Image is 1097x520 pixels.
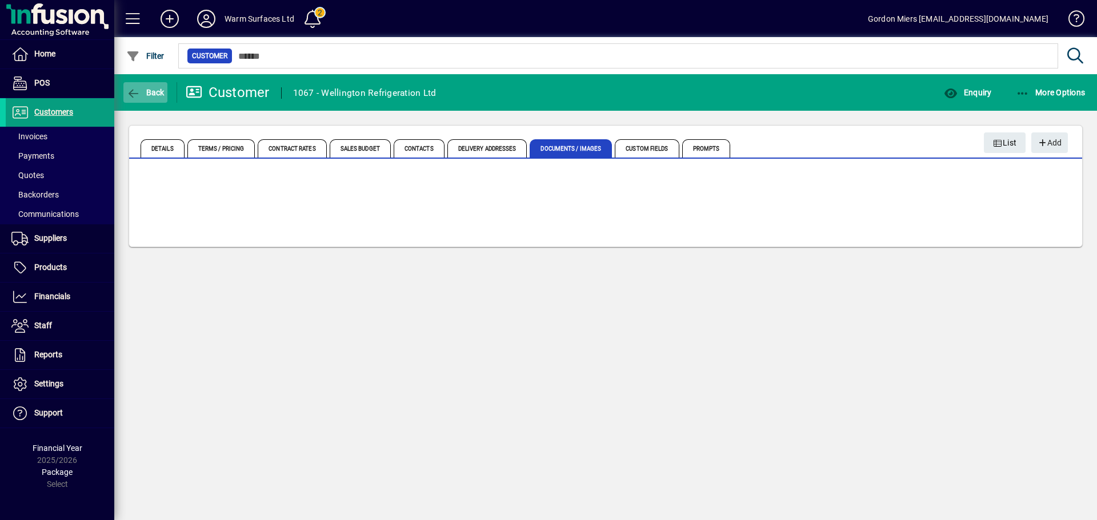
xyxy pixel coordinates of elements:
[34,78,50,87] span: POS
[123,82,167,103] button: Back
[11,190,59,199] span: Backorders
[1016,88,1086,97] span: More Options
[192,50,227,62] span: Customer
[447,139,527,158] span: Delivery Addresses
[34,233,67,243] span: Suppliers
[6,399,114,428] a: Support
[993,134,1017,152] span: List
[394,139,445,158] span: Contacts
[6,69,114,98] a: POS
[34,379,63,388] span: Settings
[34,107,73,116] span: Customers
[151,9,188,29] button: Add
[258,139,326,158] span: Contract Rates
[6,40,114,68] a: Home
[34,350,62,359] span: Reports
[34,408,63,417] span: Support
[1031,132,1068,153] button: Add
[187,139,255,158] span: Terms / Pricing
[682,139,731,158] span: Prompts
[1013,82,1088,103] button: More Options
[6,185,114,204] a: Backorders
[6,370,114,398] a: Settings
[6,127,114,146] a: Invoices
[34,321,52,330] span: Staff
[615,139,679,158] span: Custom Fields
[293,84,437,102] div: 1067 - Wellington Refrigeration Ltd
[6,204,114,224] a: Communications
[126,51,165,61] span: Filter
[1037,134,1062,152] span: Add
[11,132,47,141] span: Invoices
[6,166,114,185] a: Quotes
[944,88,991,97] span: Enquiry
[6,312,114,340] a: Staff
[186,83,270,102] div: Customer
[6,224,114,253] a: Suppliers
[114,82,177,103] app-page-header-button: Back
[225,10,294,28] div: Warm Surfaces Ltd
[141,139,185,158] span: Details
[984,132,1026,153] button: List
[33,444,82,453] span: Financial Year
[6,283,114,311] a: Financials
[11,171,44,180] span: Quotes
[941,82,994,103] button: Enquiry
[42,467,73,477] span: Package
[330,139,391,158] span: Sales Budget
[34,292,70,301] span: Financials
[123,46,167,66] button: Filter
[6,253,114,282] a: Products
[1060,2,1083,39] a: Knowledge Base
[34,263,67,272] span: Products
[126,88,165,97] span: Back
[11,151,54,160] span: Payments
[530,139,612,158] span: Documents / Images
[6,341,114,369] a: Reports
[6,146,114,166] a: Payments
[34,49,55,58] span: Home
[188,9,225,29] button: Profile
[11,209,79,219] span: Communications
[868,10,1048,28] div: Gordon Miers [EMAIL_ADDRESS][DOMAIN_NAME]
